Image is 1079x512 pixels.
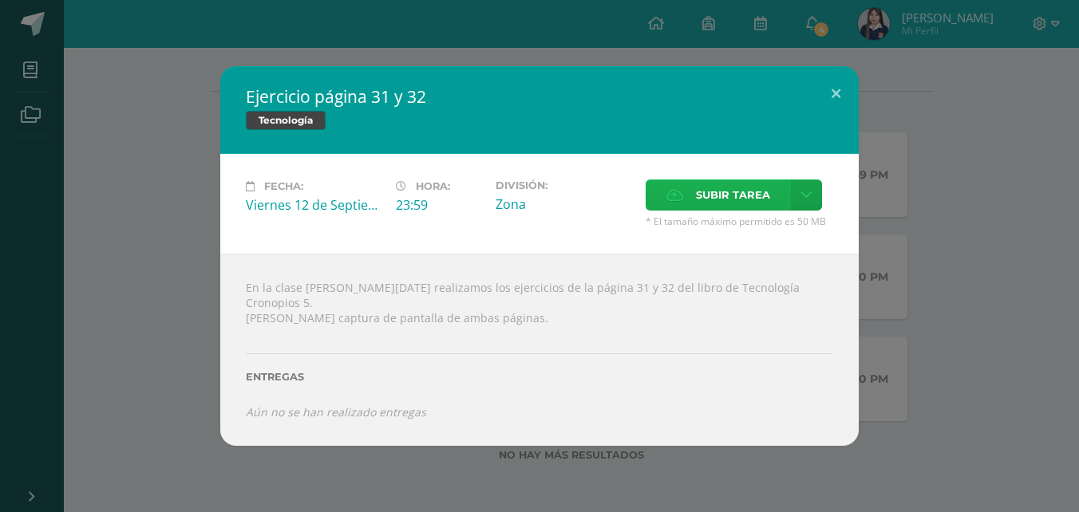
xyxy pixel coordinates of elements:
span: * El tamaño máximo permitido es 50 MB [646,215,833,228]
label: División: [496,179,633,191]
h2: Ejercicio página 31 y 32 [246,85,833,108]
span: Fecha: [264,180,303,192]
div: Viernes 12 de Septiembre [246,196,383,214]
div: Zona [496,195,633,213]
label: Entregas [246,371,833,383]
span: Tecnología [246,111,326,130]
span: Hora: [416,180,450,192]
span: Subir tarea [696,180,770,210]
div: 23:59 [396,196,483,214]
i: Aún no se han realizado entregas [246,404,426,419]
div: En la clase [PERSON_NAME][DATE] realizamos los ejercicios de la página 31 y 32 del libro de Tecno... [220,254,859,445]
button: Close (Esc) [813,66,859,120]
